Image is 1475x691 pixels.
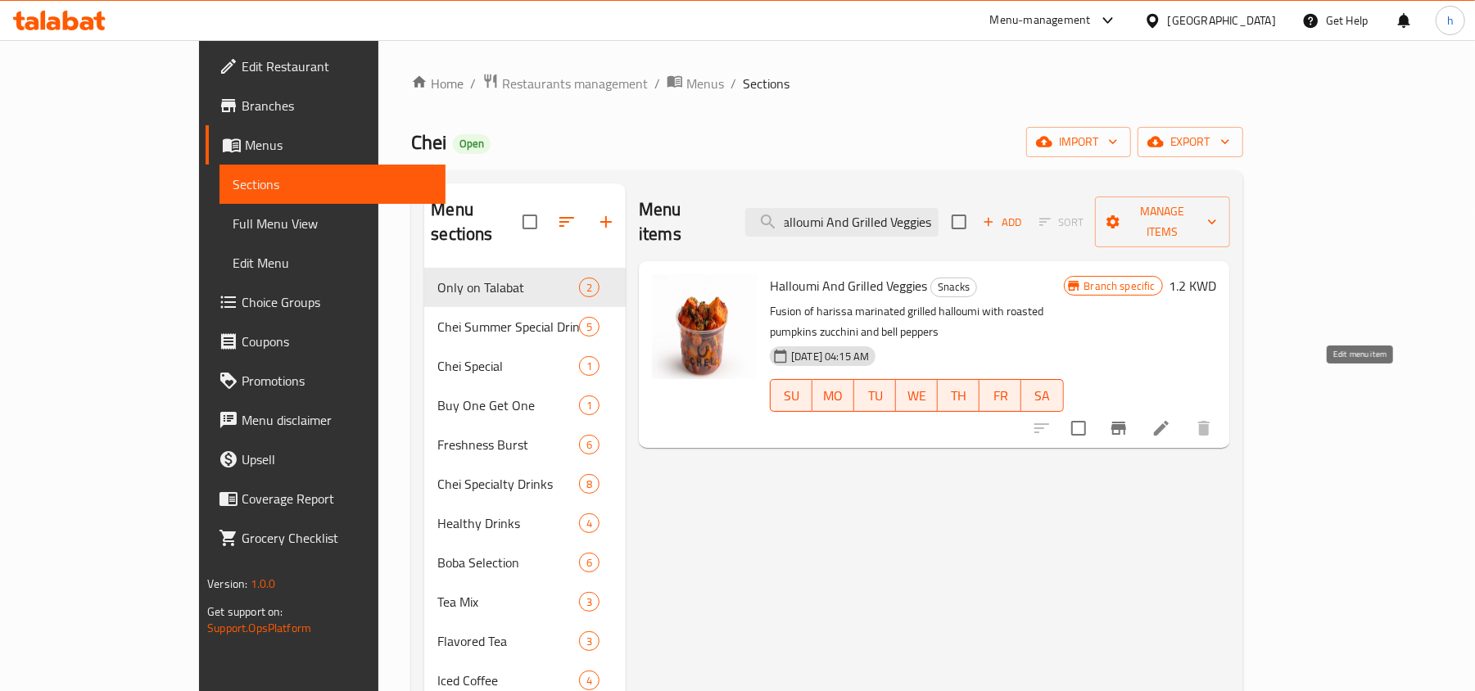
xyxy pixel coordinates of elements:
[437,474,579,494] div: Chei Specialty Drinks
[938,379,980,412] button: TH
[437,631,579,651] span: Flavored Tea
[437,278,579,297] span: Only on Talabat
[1108,201,1217,242] span: Manage items
[580,634,599,649] span: 3
[207,573,247,594] span: Version:
[206,322,446,361] a: Coupons
[1170,274,1217,297] h6: 1.2 KWD
[424,464,626,504] div: Chei Specialty Drinks8
[580,516,599,531] span: 4
[1151,132,1230,152] span: export
[1138,127,1243,157] button: export
[743,74,790,93] span: Sections
[206,518,446,558] a: Grocery Checklist
[854,379,896,412] button: TU
[424,386,626,425] div: Buy One Get One1
[580,594,599,610] span: 3
[437,671,579,690] div: Iced Coffee
[233,214,432,233] span: Full Menu View
[242,410,432,430] span: Menu disclaimer
[437,592,579,612] span: Tea Mix
[437,395,579,415] div: Buy One Get One
[770,301,1063,342] p: Fusion of harissa marinated grilled halloumi with roasted pumpkins zucchini and bell peppers
[1078,278,1162,294] span: Branch specific
[437,317,579,336] span: Chei Summer Special Drinks
[1168,11,1276,29] div: [GEOGRAPHIC_DATA]
[580,673,599,689] span: 4
[1026,127,1131,157] button: import
[437,356,579,376] div: Chei Special
[513,205,547,239] span: Select all sections
[580,398,599,413] span: 1
[1021,379,1063,412] button: SA
[580,555,599,571] span: 6
[980,379,1021,412] button: FR
[586,202,626,242] button: Add section
[861,384,889,408] span: TU
[579,435,600,454] div: items
[580,476,599,492] span: 8
[424,582,626,621] div: Tea Mix3
[777,384,806,408] span: SU
[731,74,736,93] li: /
[424,346,626,386] div: Chei Special1
[206,400,446,440] a: Menu disclaimer
[980,213,1025,232] span: Add
[206,125,446,165] a: Menus
[579,631,600,651] div: items
[242,96,432,115] span: Branches
[219,243,446,282] a: Edit Menu
[424,425,626,464] div: Freshness Burst6
[639,197,725,246] h2: Menu items
[986,384,1015,408] span: FR
[242,56,432,76] span: Edit Restaurant
[1028,384,1056,408] span: SA
[424,268,626,307] div: Only on Talabat2
[242,332,432,351] span: Coupons
[424,504,626,543] div: Healthy Drinks4
[1061,411,1096,445] span: Select to update
[667,73,724,94] a: Menus
[206,479,446,518] a: Coverage Report
[931,278,976,296] span: Snacks
[976,210,1029,235] button: Add
[819,384,848,408] span: MO
[453,134,491,154] div: Open
[242,528,432,548] span: Grocery Checklist
[930,278,977,297] div: Snacks
[785,349,875,364] span: [DATE] 04:15 AM
[242,292,432,312] span: Choice Groups
[942,205,976,239] span: Select section
[245,135,432,155] span: Menus
[424,307,626,346] div: Chei Summer Special Drinks5
[579,513,600,533] div: items
[654,74,660,93] li: /
[580,280,599,296] span: 2
[251,573,276,594] span: 1.0.0
[502,74,648,93] span: Restaurants management
[579,592,600,612] div: items
[903,384,931,408] span: WE
[411,73,1242,94] nav: breadcrumb
[686,74,724,93] span: Menus
[437,513,579,533] div: Healthy Drinks
[437,435,579,454] div: Freshness Burst
[990,11,1091,30] div: Menu-management
[580,359,599,374] span: 1
[207,601,283,622] span: Get support on:
[1447,11,1454,29] span: h
[242,371,432,391] span: Promotions
[1095,196,1230,247] button: Manage items
[219,204,446,243] a: Full Menu View
[482,73,648,94] a: Restaurants management
[579,278,600,297] div: items
[1099,409,1138,448] button: Branch-specific-item
[206,282,446,322] a: Choice Groups
[424,543,626,582] div: Boba Selection6
[579,474,600,494] div: items
[437,553,579,572] div: Boba Selection
[770,273,927,298] span: Halloumi And Grilled Veggies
